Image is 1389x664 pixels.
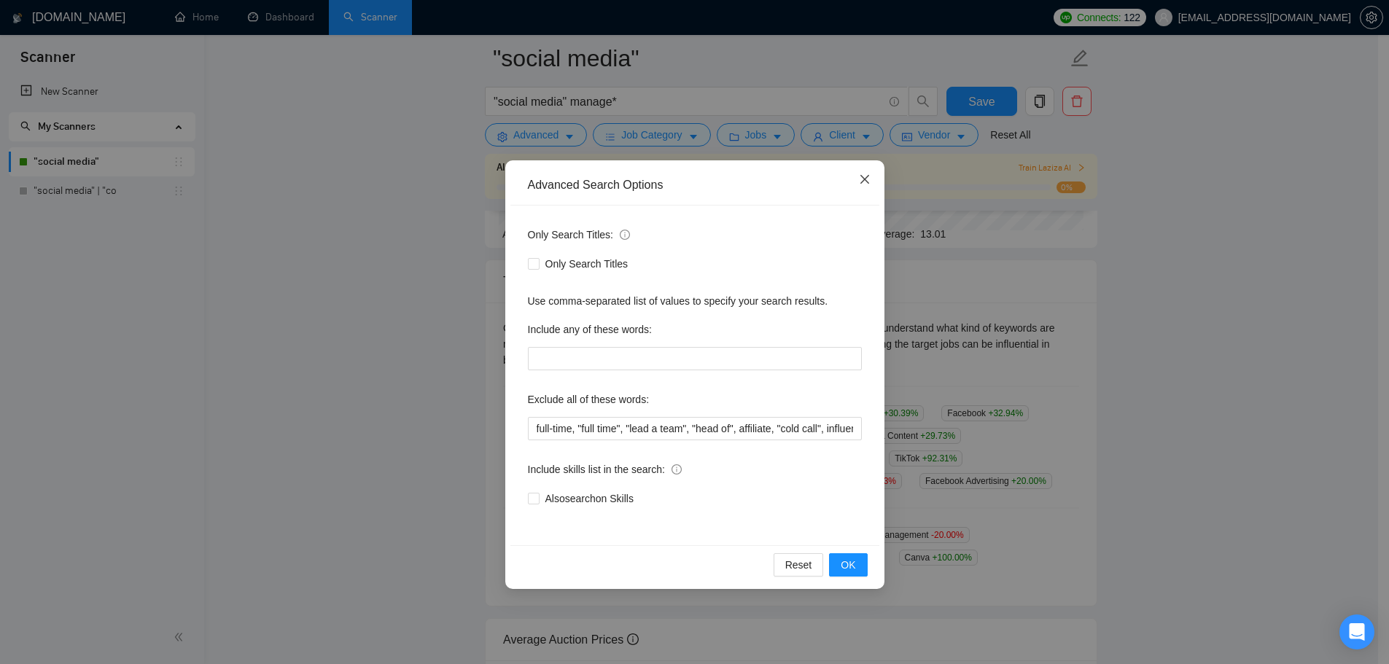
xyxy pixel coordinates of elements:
[1339,614,1374,649] div: Open Intercom Messenger
[859,173,871,185] span: close
[528,461,682,477] span: Include skills list in the search:
[528,227,630,243] span: Only Search Titles:
[528,293,862,309] div: Use comma-separated list of values to specify your search results.
[845,160,884,200] button: Close
[620,230,630,240] span: info-circle
[540,256,634,272] span: Only Search Titles
[528,318,652,341] label: Include any of these words:
[829,553,867,577] button: OK
[841,557,855,573] span: OK
[774,553,824,577] button: Reset
[785,557,812,573] span: Reset
[528,177,862,193] div: Advanced Search Options
[540,491,639,507] span: Also search on Skills
[672,464,682,474] span: info-circle
[528,388,650,411] label: Exclude all of these words:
